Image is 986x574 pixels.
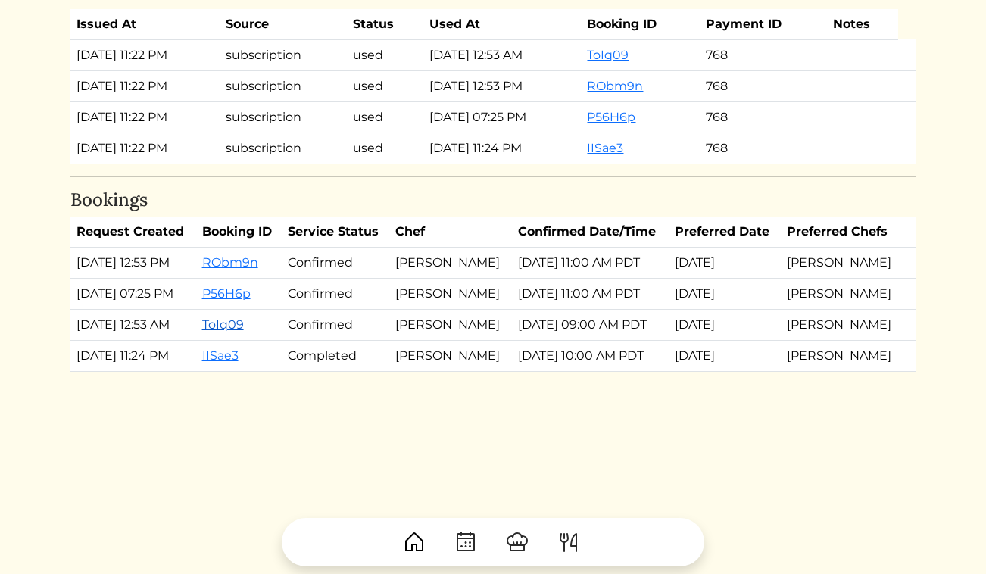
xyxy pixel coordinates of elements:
[347,133,423,164] td: used
[587,79,643,93] a: RObm9n
[389,341,511,372] td: [PERSON_NAME]
[781,310,903,341] td: [PERSON_NAME]
[512,248,669,279] td: [DATE] 11:00 AM PDT
[70,189,916,211] h4: Bookings
[389,248,511,279] td: [PERSON_NAME]
[587,141,623,155] a: IISae3
[282,310,390,341] td: Confirmed
[220,101,347,133] td: subscription
[512,217,669,248] th: Confirmed Date/Time
[781,217,903,248] th: Preferred Chefs
[70,133,220,164] td: [DATE] 11:22 PM
[196,217,282,248] th: Booking ID
[423,133,581,164] td: [DATE] 11:24 PM
[512,341,669,372] td: [DATE] 10:00 AM PDT
[512,279,669,310] td: [DATE] 11:00 AM PDT
[220,9,347,40] th: Source
[347,70,423,101] td: used
[70,279,196,310] td: [DATE] 07:25 PM
[70,39,220,70] td: [DATE] 11:22 PM
[282,217,390,248] th: Service Status
[347,101,423,133] td: used
[347,39,423,70] td: used
[282,248,390,279] td: Confirmed
[669,310,781,341] td: [DATE]
[202,255,258,270] a: RObm9n
[202,317,244,332] a: ToIq09
[587,48,629,62] a: ToIq09
[581,9,699,40] th: Booking ID
[389,217,511,248] th: Chef
[557,530,581,554] img: ForkKnife-55491504ffdb50bab0c1e09e7649658475375261d09fd45db06cec23bce548bf.svg
[781,341,903,372] td: [PERSON_NAME]
[700,70,827,101] td: 768
[202,286,251,301] a: P56H6p
[423,101,581,133] td: [DATE] 07:25 PM
[669,217,781,248] th: Preferred Date
[70,70,220,101] td: [DATE] 11:22 PM
[70,248,196,279] td: [DATE] 12:53 PM
[700,39,827,70] td: 768
[669,341,781,372] td: [DATE]
[70,101,220,133] td: [DATE] 11:22 PM
[423,70,581,101] td: [DATE] 12:53 PM
[781,248,903,279] td: [PERSON_NAME]
[70,217,196,248] th: Request Created
[700,133,827,164] td: 768
[389,279,511,310] td: [PERSON_NAME]
[700,101,827,133] td: 768
[282,279,390,310] td: Confirmed
[220,133,347,164] td: subscription
[70,9,220,40] th: Issued At
[827,9,898,40] th: Notes
[587,110,635,124] a: P56H6p
[454,530,478,554] img: CalendarDots-5bcf9d9080389f2a281d69619e1c85352834be518fbc73d9501aef674afc0d57.svg
[70,341,196,372] td: [DATE] 11:24 PM
[202,348,239,363] a: IISae3
[700,9,827,40] th: Payment ID
[220,70,347,101] td: subscription
[512,310,669,341] td: [DATE] 09:00 AM PDT
[70,310,196,341] td: [DATE] 12:53 AM
[669,279,781,310] td: [DATE]
[389,310,511,341] td: [PERSON_NAME]
[220,39,347,70] td: subscription
[282,341,390,372] td: Completed
[505,530,529,554] img: ChefHat-a374fb509e4f37eb0702ca99f5f64f3b6956810f32a249b33092029f8484b388.svg
[347,9,423,40] th: Status
[423,9,581,40] th: Used At
[781,279,903,310] td: [PERSON_NAME]
[423,39,581,70] td: [DATE] 12:53 AM
[669,248,781,279] td: [DATE]
[402,530,426,554] img: House-9bf13187bcbb5817f509fe5e7408150f90897510c4275e13d0d5fca38e0b5951.svg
